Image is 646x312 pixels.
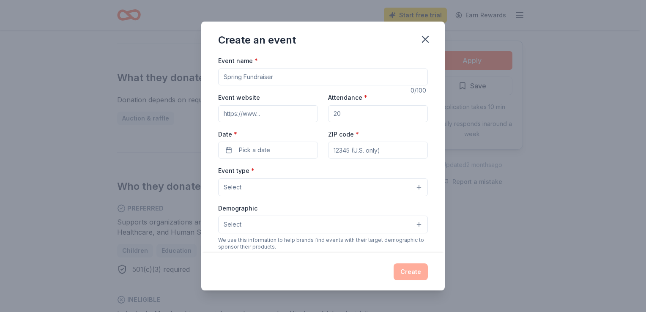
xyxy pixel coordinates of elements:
[328,93,367,102] label: Attendance
[218,237,428,250] div: We use this information to help brands find events with their target demographic to sponsor their...
[218,33,296,47] div: Create an event
[224,219,241,230] span: Select
[328,105,428,122] input: 20
[224,182,241,192] span: Select
[218,57,258,65] label: Event name
[328,142,428,159] input: 12345 (U.S. only)
[239,145,270,155] span: Pick a date
[218,167,255,175] label: Event type
[218,204,257,213] label: Demographic
[218,68,428,85] input: Spring Fundraiser
[218,178,428,196] button: Select
[218,142,318,159] button: Pick a date
[328,130,359,139] label: ZIP code
[218,216,428,233] button: Select
[218,130,318,139] label: Date
[411,85,428,96] div: 0 /100
[218,105,318,122] input: https://www...
[218,93,260,102] label: Event website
